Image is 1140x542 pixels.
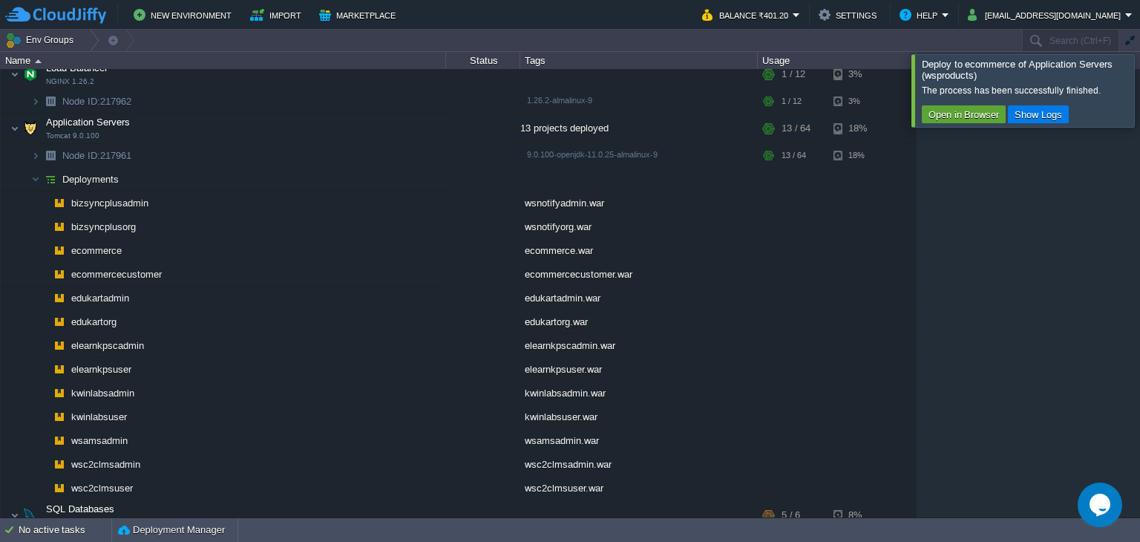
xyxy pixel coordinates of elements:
div: 1 / 12 [782,90,802,113]
img: AMDAwAAAACH5BAEAAAAALAAAAAABAAEAAAICRAEAOw== [40,477,49,500]
button: Show Logs [1010,108,1067,121]
img: AMDAwAAAACH5BAEAAAAALAAAAAABAAEAAAICRAEAOw== [49,263,70,286]
button: Balance ₹401.20 [702,6,793,24]
div: kwinlabsuser.war [520,405,758,428]
img: AMDAwAAAACH5BAEAAAAALAAAAAABAAEAAAICRAEAOw== [40,334,49,357]
span: bizsyncplusorg [70,221,138,233]
div: ecommercecustomer.war [520,263,758,286]
div: edukartadmin.war [520,287,758,310]
iframe: chat widget [1078,483,1125,527]
div: 5 / 6 [782,500,800,530]
div: 18% [833,114,882,143]
img: AMDAwAAAACH5BAEAAAAALAAAAAABAAEAAAICRAEAOw== [40,192,49,215]
img: AMDAwAAAACH5BAEAAAAALAAAAAABAAEAAAICRAEAOw== [40,90,61,113]
span: 1.26.2-almalinux-9 [527,96,592,105]
a: Load BalancerNGINX 1.26.2 [45,62,110,74]
a: Node ID:217962 [61,95,134,108]
span: NGINX 1.26.2 [46,77,94,86]
a: Application ServersTomcat 9.0.100 [45,117,132,128]
div: wsc2clmsuser.war [520,477,758,500]
a: edukartadmin [70,292,131,304]
img: AMDAwAAAACH5BAEAAAAALAAAAAABAAEAAAICRAEAOw== [20,500,41,530]
div: wsamsadmin.war [520,429,758,452]
div: wsnotifyadmin.war [520,192,758,215]
span: kwinlabsuser [70,411,129,423]
img: AMDAwAAAACH5BAEAAAAALAAAAAABAAEAAAICRAEAOw== [40,405,49,428]
img: AMDAwAAAACH5BAEAAAAALAAAAAABAAEAAAICRAEAOw== [31,90,40,113]
span: ecommerce [70,244,124,257]
button: [EMAIL_ADDRESS][DOMAIN_NAME] [968,6,1125,24]
span: Node ID: [62,150,100,161]
a: elearnkpscadmin [70,339,146,352]
img: AMDAwAAAACH5BAEAAAAALAAAAAABAAEAAAICRAEAOw== [40,287,49,310]
img: AMDAwAAAACH5BAEAAAAALAAAAAABAAEAAAICRAEAOw== [49,334,70,357]
a: ecommercecustomer [70,268,164,281]
button: Open in Browser [924,108,1003,121]
img: AMDAwAAAACH5BAEAAAAALAAAAAABAAEAAAICRAEAOw== [49,358,70,381]
div: Usage [759,52,915,69]
img: AMDAwAAAACH5BAEAAAAALAAAAAABAAEAAAICRAEAOw== [40,239,49,262]
button: Help [900,6,942,24]
img: AMDAwAAAACH5BAEAAAAALAAAAAABAAEAAAICRAEAOw== [49,192,70,215]
div: 13 / 64 [782,144,806,167]
div: Tags [521,52,757,69]
span: Deploy to ecommerce of Application Servers (wsproducts) [922,59,1113,81]
div: No active tasks [19,518,111,542]
a: edukartorg [70,316,119,328]
img: AMDAwAAAACH5BAEAAAAALAAAAAABAAEAAAICRAEAOw== [31,168,40,191]
div: 13 projects deployed [520,114,758,143]
img: AMDAwAAAACH5BAEAAAAALAAAAAABAAEAAAICRAEAOw== [49,453,70,476]
img: AMDAwAAAACH5BAEAAAAALAAAAAABAAEAAAICRAEAOw== [40,144,61,167]
button: Import [250,6,306,24]
img: AMDAwAAAACH5BAEAAAAALAAAAAABAAEAAAICRAEAOw== [40,358,49,381]
span: Application Servers [45,116,132,128]
div: 8% [833,500,882,530]
div: 1 / 12 [782,59,805,89]
a: wsc2clmsadmin [70,458,142,471]
a: SQL Databases [45,503,117,515]
div: wsc2clmsadmin.war [520,453,758,476]
a: wsc2clmsuser [70,482,135,494]
span: 217962 [61,95,134,108]
div: edukartorg.war [520,310,758,333]
div: 3% [833,59,882,89]
span: Tomcat 9.0.100 [46,131,99,140]
a: Node ID:217961 [61,149,134,162]
img: AMDAwAAAACH5BAEAAAAALAAAAAABAAEAAAICRAEAOw== [49,382,70,405]
div: 3% [833,90,882,113]
a: elearnkpsuser [70,363,134,376]
span: 217961 [61,149,134,162]
div: elearnkpscadmin.war [520,334,758,357]
div: Name [1,52,445,69]
span: 9.0.100-openjdk-11.0.25-almalinux-9 [527,150,658,159]
img: AMDAwAAAACH5BAEAAAAALAAAAAABAAEAAAICRAEAOw== [35,59,42,63]
img: AMDAwAAAACH5BAEAAAAALAAAAAABAAEAAAICRAEAOw== [20,59,41,89]
img: AMDAwAAAACH5BAEAAAAALAAAAAABAAEAAAICRAEAOw== [40,310,49,333]
div: 13 / 64 [782,114,810,143]
img: AMDAwAAAACH5BAEAAAAALAAAAAABAAEAAAICRAEAOw== [49,215,70,238]
div: Status [447,52,520,69]
img: CloudJiffy [5,6,106,25]
span: Deployments [61,173,121,186]
button: Marketplace [319,6,400,24]
img: AMDAwAAAACH5BAEAAAAALAAAAAABAAEAAAICRAEAOw== [49,239,70,262]
a: wsamsadmin [70,434,130,447]
div: elearnkpsuser.war [520,358,758,381]
a: kwinlabsadmin [70,387,137,399]
button: Settings [819,6,881,24]
img: AMDAwAAAACH5BAEAAAAALAAAAAABAAEAAAICRAEAOw== [10,114,19,143]
div: ecommerce.war [520,239,758,262]
div: wsnotifyorg.war [520,215,758,238]
img: AMDAwAAAACH5BAEAAAAALAAAAAABAAEAAAICRAEAOw== [40,382,49,405]
img: AMDAwAAAACH5BAEAAAAALAAAAAABAAEAAAICRAEAOw== [49,405,70,428]
img: AMDAwAAAACH5BAEAAAAALAAAAAABAAEAAAICRAEAOw== [10,59,19,89]
span: bizsyncplusadmin [70,197,151,209]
